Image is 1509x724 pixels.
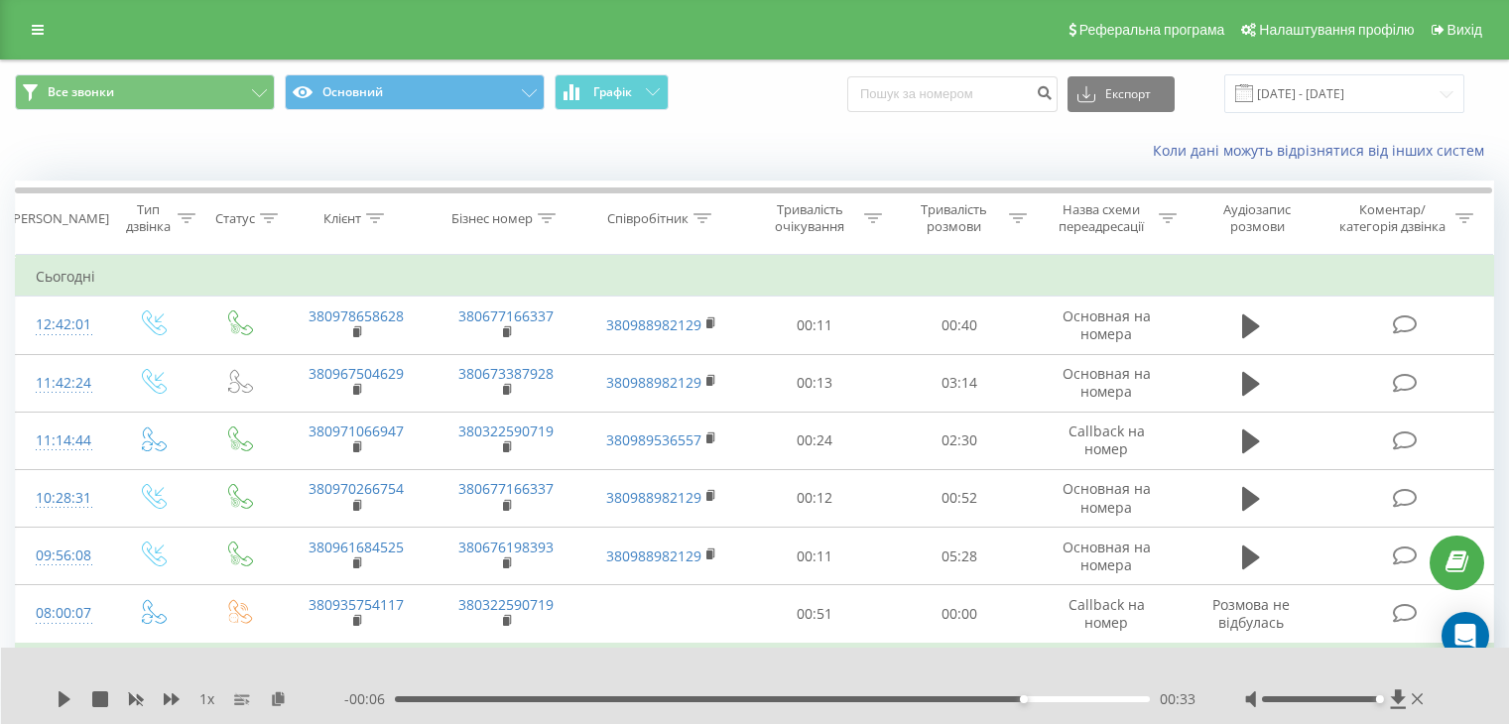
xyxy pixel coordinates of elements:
[887,469,1031,527] td: 00:52
[15,74,275,110] button: Все звонки
[606,430,701,449] a: 380989536557
[606,488,701,507] a: 380988982129
[451,210,533,227] div: Бізнес номер
[285,74,545,110] button: Основний
[1031,412,1181,469] td: Callback на номер
[555,74,669,110] button: Графік
[905,201,1004,235] div: Тривалість розмови
[743,354,887,412] td: 00:13
[1153,141,1494,160] a: Коли дані можуть відрізнятися вiд інших систем
[458,306,554,325] a: 380677166337
[36,479,88,518] div: 10:28:31
[1031,354,1181,412] td: Основная на номера
[36,364,88,403] div: 11:42:24
[1020,695,1028,703] div: Accessibility label
[1447,22,1482,38] span: Вихід
[1375,695,1383,703] div: Accessibility label
[743,412,887,469] td: 00:24
[309,364,404,383] a: 380967504629
[199,689,214,709] span: 1 x
[1031,297,1181,354] td: Основная на номера
[48,84,114,100] span: Все звонки
[743,469,887,527] td: 00:12
[458,595,554,614] a: 380322590719
[1079,22,1225,38] span: Реферальна програма
[36,594,88,633] div: 08:00:07
[887,585,1031,644] td: 00:00
[125,201,172,235] div: Тип дзвінка
[309,422,404,440] a: 380971066947
[16,644,1494,683] td: Вчора
[1068,76,1175,112] button: Експорт
[1050,201,1154,235] div: Назва схеми переадресації
[1031,528,1181,585] td: Основная на номера
[743,585,887,644] td: 00:51
[323,210,361,227] div: Клієнт
[458,538,554,556] a: 380676198393
[606,546,701,565] a: 380988982129
[344,689,395,709] span: - 00:06
[887,412,1031,469] td: 02:30
[1212,595,1290,632] span: Розмова не відбулась
[9,210,109,227] div: [PERSON_NAME]
[16,257,1494,297] td: Сьогодні
[743,528,887,585] td: 00:11
[887,528,1031,585] td: 05:28
[458,422,554,440] a: 380322590719
[1160,689,1195,709] span: 00:33
[847,76,1058,112] input: Пошук за номером
[36,422,88,460] div: 11:14:44
[458,364,554,383] a: 380673387928
[887,297,1031,354] td: 00:40
[761,201,860,235] div: Тривалість очікування
[309,538,404,556] a: 380961684525
[1031,469,1181,527] td: Основная на номера
[309,306,404,325] a: 380978658628
[36,305,88,344] div: 12:42:01
[458,479,554,498] a: 380677166337
[743,297,887,354] td: 00:11
[606,315,701,334] a: 380988982129
[215,210,255,227] div: Статус
[1334,201,1450,235] div: Коментар/категорія дзвінка
[607,210,689,227] div: Співробітник
[309,595,404,614] a: 380935754117
[1199,201,1316,235] div: Аудіозапис розмови
[593,85,632,99] span: Графік
[309,479,404,498] a: 380970266754
[887,354,1031,412] td: 03:14
[1259,22,1414,38] span: Налаштування профілю
[606,373,701,392] a: 380988982129
[1031,585,1181,644] td: Callback на номер
[1442,612,1489,660] div: Open Intercom Messenger
[36,537,88,575] div: 09:56:08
